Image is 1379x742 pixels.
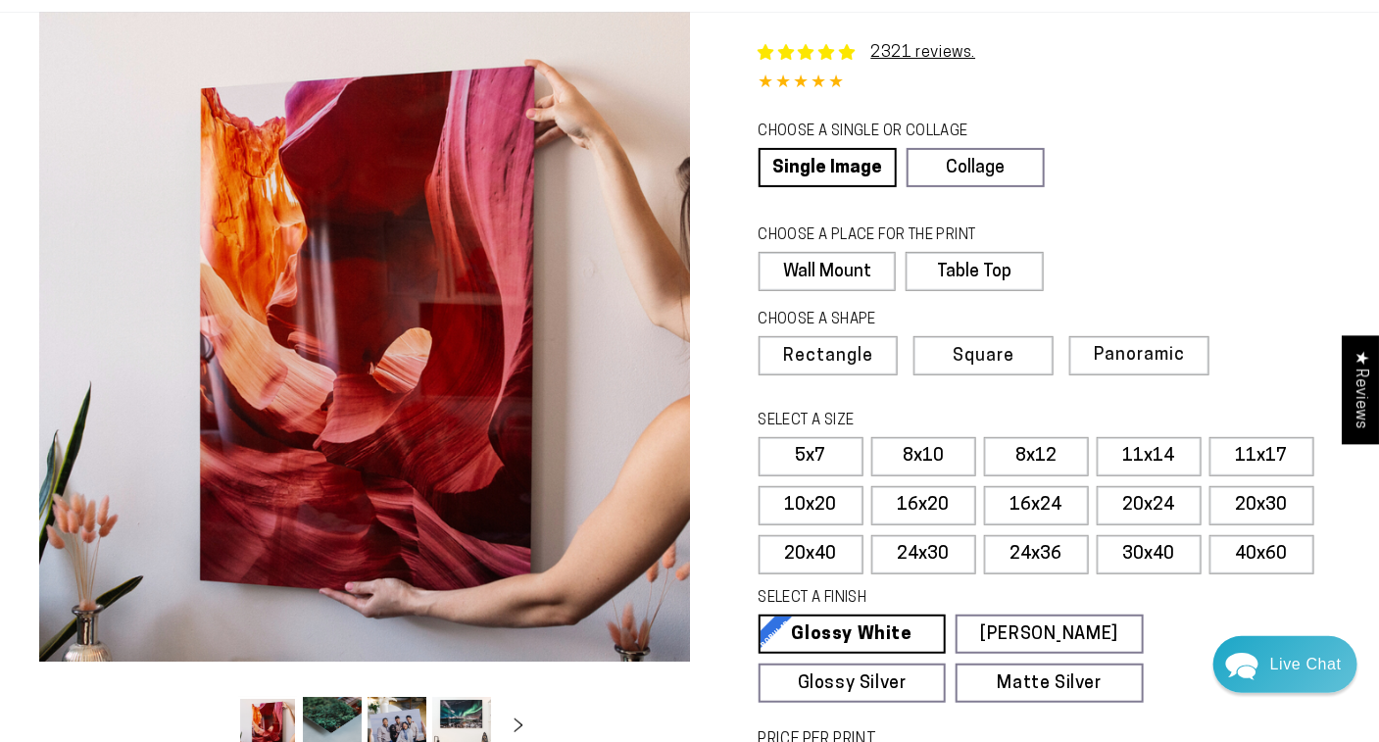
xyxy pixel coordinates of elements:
[1209,437,1314,476] label: 11x17
[759,70,1341,98] div: 4.85 out of 5.0 stars
[759,588,1100,610] legend: SELECT A FINISH
[956,615,1144,654] a: [PERSON_NAME]
[953,348,1014,366] span: Square
[1270,636,1342,693] div: Contact Us Directly
[759,148,897,187] a: Single Image
[907,148,1045,187] a: Collage
[759,664,947,703] a: Glossy Silver
[871,486,976,525] label: 16x20
[759,486,863,525] label: 10x20
[984,486,1089,525] label: 16x24
[759,615,947,654] a: Glossy White
[1097,486,1202,525] label: 20x24
[1213,636,1357,693] div: Chat widget toggle
[759,122,1027,143] legend: CHOOSE A SINGLE OR COLLAGE
[1097,437,1202,476] label: 11x14
[1097,535,1202,574] label: 30x40
[759,411,1100,432] legend: SELECT A SIZE
[871,535,976,574] label: 24x30
[1209,535,1314,574] label: 40x60
[871,437,976,476] label: 8x10
[871,45,976,61] a: 2321 reviews.
[956,664,1144,703] a: Matte Silver
[984,535,1089,574] label: 24x36
[783,348,873,366] span: Rectangle
[759,310,1029,331] legend: CHOOSE A SHAPE
[906,252,1044,291] label: Table Top
[1342,335,1379,444] div: Click to open Judge.me floating reviews tab
[1209,486,1314,525] label: 20x30
[759,535,863,574] label: 20x40
[1094,346,1185,365] span: Panoramic
[759,437,863,476] label: 5x7
[759,252,897,291] label: Wall Mount
[984,437,1089,476] label: 8x12
[759,225,1026,247] legend: CHOOSE A PLACE FOR THE PRINT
